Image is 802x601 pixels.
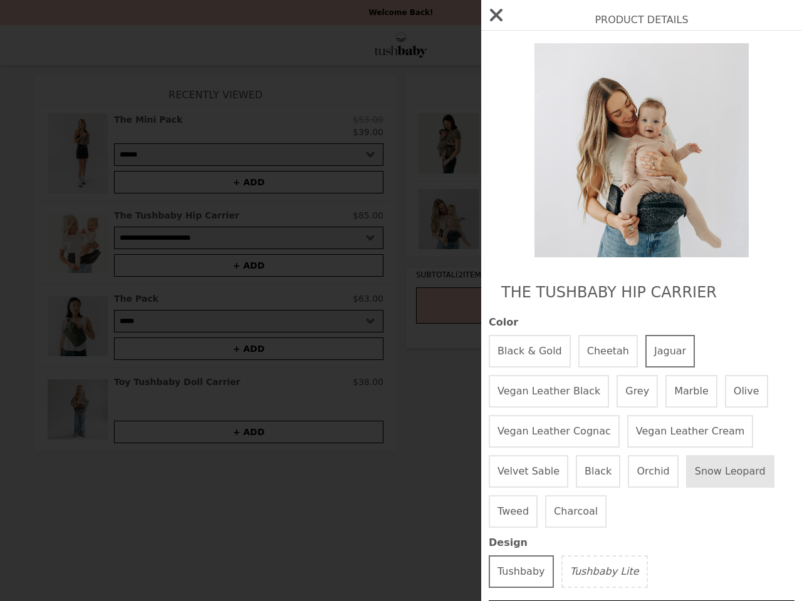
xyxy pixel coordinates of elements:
span: Design [489,535,794,550]
button: Tweed [489,495,538,528]
button: Vegan Leather Black [489,375,609,408]
button: Vegan Leather Cream [627,415,754,448]
button: Tushbaby Lite [561,555,648,588]
button: Cheetah [578,335,638,367]
button: Black & Gold [489,335,571,367]
button: Charcoal [545,495,607,528]
button: Snow Leopard [686,455,774,488]
button: Tushbaby [489,555,554,588]
span: Color [489,315,794,330]
button: Olive [725,375,768,408]
button: Orchid [628,455,678,488]
button: Jaguar [645,335,695,367]
button: Vegan Leather Cognac [489,415,620,448]
button: Marble [665,375,717,408]
button: Black [576,455,620,488]
h2: The Tushbaby Hip Carrier [501,282,782,302]
img: Jaguar / Tushbaby [527,43,756,257]
button: Velvet Sable [489,455,568,488]
button: Grey [617,375,658,408]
